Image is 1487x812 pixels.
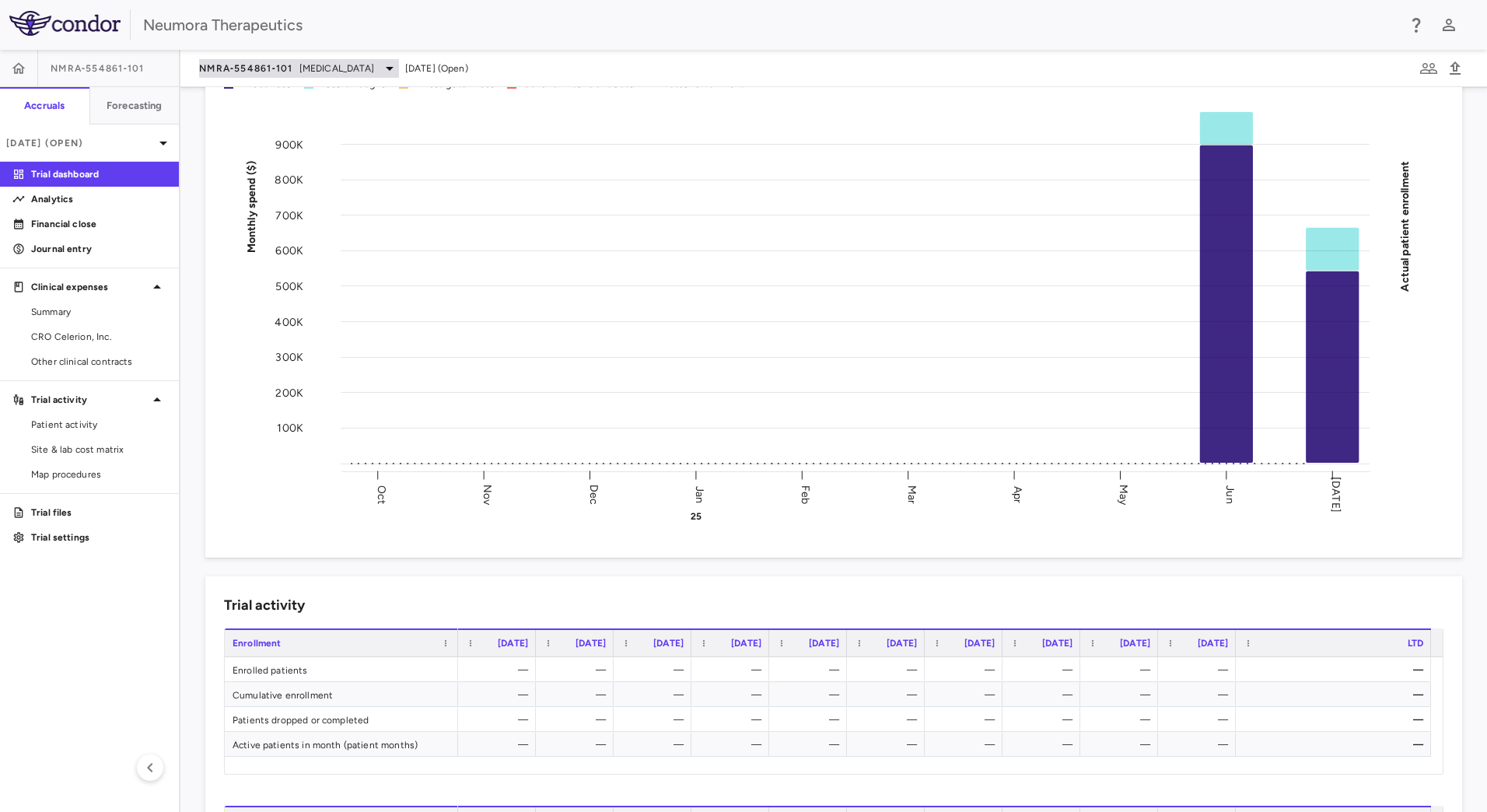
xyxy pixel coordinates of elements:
tspan: Monthly spend ($) [245,160,258,253]
div: — [550,657,606,682]
tspan: 800K [275,173,303,187]
div: — [628,732,684,757]
text: Jun [1223,485,1237,503]
p: Clinical expenses [31,280,148,294]
div: Active patients in month (patient months) [225,732,458,756]
span: Patient activity [31,418,166,432]
div: — [1172,682,1228,707]
span: Summary [31,305,166,319]
div: — [628,707,684,732]
div: — [1016,732,1072,757]
text: Nov [481,484,494,505]
span: Enrollment [233,638,282,649]
span: [DATE] [576,638,606,649]
div: — [472,682,528,707]
span: Other clinical contracts [31,355,166,369]
tspan: 300K [275,351,303,364]
span: [DATE] [731,638,761,649]
div: — [550,732,606,757]
h6: Forecasting [107,99,163,113]
text: Dec [587,484,600,504]
div: — [1016,707,1072,732]
div: — [939,657,995,682]
div: — [705,657,761,682]
div: — [550,707,606,732]
text: May [1117,484,1130,505]
tspan: 200K [275,386,303,399]
div: — [472,707,528,732]
div: — [861,732,917,757]
h6: Accruals [24,99,65,113]
p: Trial activity [31,393,148,407]
div: — [861,707,917,732]
text: [DATE] [1329,477,1342,513]
div: — [472,732,528,757]
div: — [1016,682,1072,707]
span: NMRA‐554861‐101 [199,62,293,75]
div: — [783,732,839,757]
img: logo-full-SnFGN8VE.png [9,11,121,36]
p: Financial close [31,217,166,231]
text: Oct [375,485,388,503]
div: — [939,732,995,757]
div: — [1016,657,1072,682]
div: — [783,682,839,707]
div: — [939,707,995,732]
div: — [705,732,761,757]
tspan: 100K [277,422,303,435]
div: — [1172,657,1228,682]
div: Patients dropped or completed [225,707,458,731]
div: — [472,657,528,682]
span: [DATE] [653,638,684,649]
span: [DATE] (Open) [405,61,468,75]
span: [DATE] [1198,638,1228,649]
text: Mar [905,485,918,503]
span: [MEDICAL_DATA] [299,61,374,75]
div: — [1094,657,1150,682]
p: Trial dashboard [31,167,166,181]
div: — [550,682,606,707]
div: — [1172,732,1228,757]
p: Analytics [31,192,166,206]
span: LTD [1408,638,1423,649]
text: Apr [1011,485,1024,502]
div: — [1094,732,1150,757]
div: — [861,657,917,682]
span: [DATE] [964,638,995,649]
tspan: 400K [275,315,303,328]
p: Journal entry [31,242,166,256]
span: [DATE] [1042,638,1072,649]
div: — [1250,682,1423,707]
span: Map procedures [31,467,166,481]
span: [DATE] [498,638,528,649]
span: [DATE] [809,638,839,649]
div: Cumulative enrollment [225,682,458,706]
tspan: 700K [275,208,303,222]
div: — [1094,707,1150,732]
div: — [705,682,761,707]
p: Trial files [31,506,166,520]
div: — [1250,707,1423,732]
span: CRO Celerion, Inc. [31,330,166,344]
div: — [861,682,917,707]
text: 25 [691,511,702,522]
div: — [1094,682,1150,707]
tspan: 600K [275,244,303,257]
tspan: Actual patient enrollment [1398,160,1412,291]
div: — [783,707,839,732]
div: — [628,682,684,707]
span: [DATE] [887,638,917,649]
div: — [1250,657,1423,682]
span: Site & lab cost matrix [31,443,166,457]
tspan: 900K [275,138,303,151]
div: — [939,682,995,707]
div: — [783,657,839,682]
div: Neumora Therapeutics [143,13,1397,37]
div: Enrolled patients [225,657,458,681]
p: [DATE] (Open) [6,136,154,150]
div: — [1172,707,1228,732]
div: — [1250,732,1423,757]
tspan: 500K [275,279,303,292]
span: NMRA‐554861‐101 [51,62,145,75]
div: — [705,707,761,732]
